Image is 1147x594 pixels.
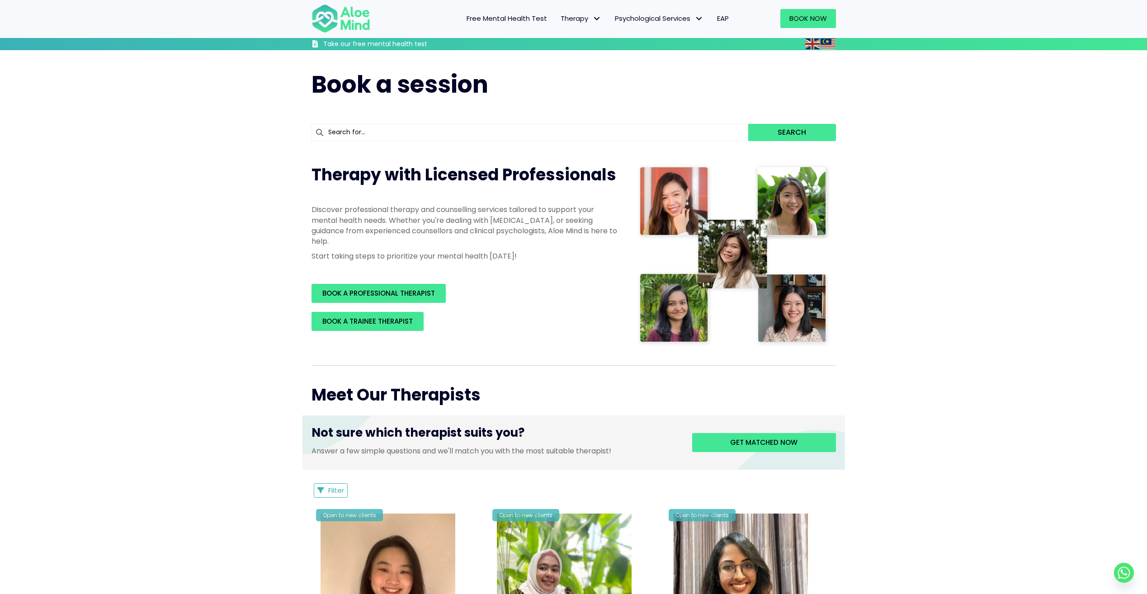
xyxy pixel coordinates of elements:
[312,204,619,246] p: Discover professional therapy and counselling services tailored to support your mental health nee...
[615,14,703,23] span: Psychological Services
[710,9,736,28] a: EAP
[717,14,729,23] span: EAP
[789,14,827,23] span: Book Now
[669,509,736,521] div: Open to new clients
[637,164,831,347] img: Therapist collage
[312,424,679,445] h3: Not sure which therapist suits you?
[805,38,820,49] img: en
[692,433,836,452] a: Get matched now
[590,12,604,25] span: Therapy: submenu
[328,486,344,495] span: Filter
[312,163,616,186] span: Therapy with Licensed Professionals
[492,509,559,521] div: Open to new clients
[312,251,619,261] p: Start taking steps to prioritize your mental health [DATE]!
[312,40,476,50] a: Take our free mental health test
[312,383,481,406] span: Meet Our Therapists
[312,312,424,331] a: BOOK A TRAINEE THERAPIST
[467,14,547,23] span: Free Mental Health Test
[322,288,435,298] span: BOOK A PROFESSIONAL THERAPIST
[748,124,835,141] button: Search
[312,4,370,33] img: Aloe mind Logo
[780,9,836,28] a: Book Now
[805,38,821,49] a: English
[821,38,835,49] img: ms
[382,9,736,28] nav: Menu
[821,38,836,49] a: Malay
[316,509,383,521] div: Open to new clients
[312,68,488,101] span: Book a session
[693,12,706,25] span: Psychological Services: submenu
[314,483,348,498] button: Filter Listings
[561,14,601,23] span: Therapy
[312,446,679,456] p: Answer a few simple questions and we'll match you with the most suitable therapist!
[608,9,710,28] a: Psychological ServicesPsychological Services: submenu
[730,438,798,447] span: Get matched now
[322,316,413,326] span: BOOK A TRAINEE THERAPIST
[554,9,608,28] a: TherapyTherapy: submenu
[312,284,446,303] a: BOOK A PROFESSIONAL THERAPIST
[312,124,749,141] input: Search for...
[1114,563,1134,583] a: Whatsapp
[323,40,476,49] h3: Take our free mental health test
[460,9,554,28] a: Free Mental Health Test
